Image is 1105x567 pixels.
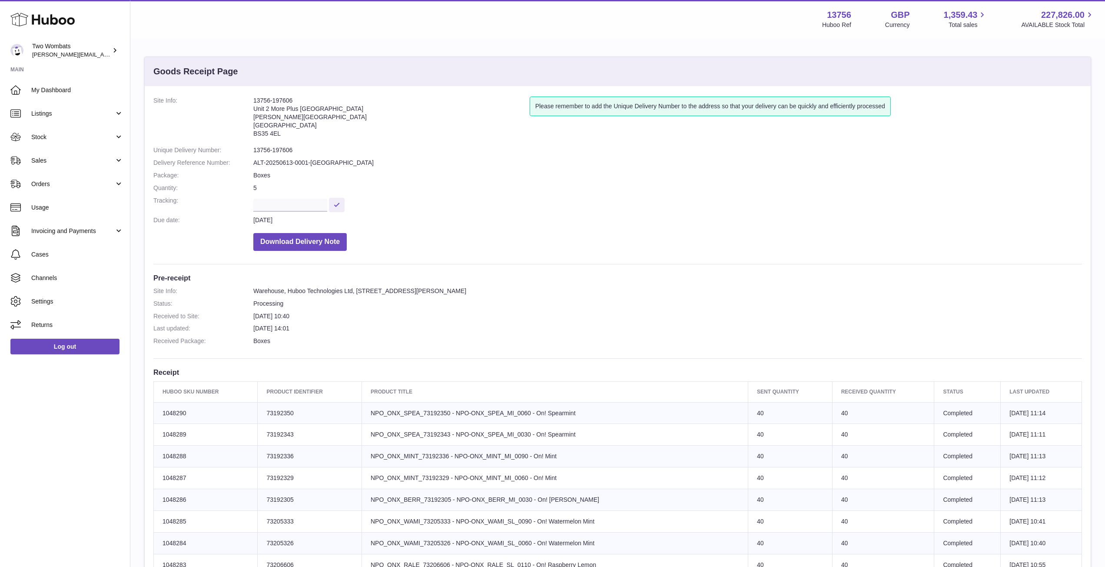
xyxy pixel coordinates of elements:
[154,489,258,511] td: 1048286
[832,532,934,554] td: 40
[1001,382,1082,402] th: Last updated
[153,273,1082,283] h3: Pre-receipt
[31,86,123,94] span: My Dashboard
[253,233,347,251] button: Download Delivery Note
[253,312,1082,320] dd: [DATE] 10:40
[153,216,253,224] dt: Due date:
[153,171,253,180] dt: Package:
[31,274,123,282] span: Channels
[748,532,833,554] td: 40
[832,510,934,532] td: 40
[822,21,851,29] div: Huboo Ref
[530,97,891,116] div: Please remember to add the Unique Delivery Number to the address so that your delivery can be qui...
[748,402,833,424] td: 40
[934,446,1001,467] td: Completed
[154,382,258,402] th: Huboo SKU Number
[832,402,934,424] td: 40
[934,382,1001,402] th: Status
[154,532,258,554] td: 1048284
[748,446,833,467] td: 40
[748,510,833,532] td: 40
[153,367,1082,377] h3: Receipt
[154,446,258,467] td: 1048288
[1001,446,1082,467] td: [DATE] 11:13
[934,424,1001,446] td: Completed
[1041,9,1085,21] span: 227,826.00
[1001,532,1082,554] td: [DATE] 10:40
[153,287,253,295] dt: Site Info:
[827,9,851,21] strong: 13756
[1001,489,1082,511] td: [DATE] 11:13
[253,287,1082,295] dd: Warehouse, Huboo Technologies Ltd, [STREET_ADDRESS][PERSON_NAME]
[748,424,833,446] td: 40
[31,133,114,141] span: Stock
[934,489,1001,511] td: Completed
[31,250,123,259] span: Cases
[832,467,934,489] td: 40
[258,446,362,467] td: 73192336
[934,532,1001,554] td: Completed
[832,489,934,511] td: 40
[153,159,253,167] dt: Delivery Reference Number:
[934,467,1001,489] td: Completed
[31,180,114,188] span: Orders
[31,297,123,306] span: Settings
[362,446,748,467] td: NPO_ONX_MINT_73192336 - NPO-ONX_MINT_MI_0090 - On! Mint
[748,382,833,402] th: Sent Quantity
[31,321,123,329] span: Returns
[154,424,258,446] td: 1048289
[31,110,114,118] span: Listings
[258,424,362,446] td: 73192343
[153,337,253,345] dt: Received Package:
[362,532,748,554] td: NPO_ONX_WAMI_73205326 - NPO-ONX_WAMI_SL_0060 - On! Watermelon Mint
[258,382,362,402] th: Product Identifier
[153,184,253,192] dt: Quantity:
[153,312,253,320] dt: Received to Site:
[362,402,748,424] td: NPO_ONX_SPEA_73192350 - NPO-ONX_SPEA_MI_0060 - On! Spearmint
[253,324,1082,333] dd: [DATE] 14:01
[32,42,110,59] div: Two Wombats
[154,402,258,424] td: 1048290
[153,66,238,77] h3: Goods Receipt Page
[885,21,910,29] div: Currency
[10,44,23,57] img: philip.carroll@twowombats.com
[362,424,748,446] td: NPO_ONX_SPEA_73192343 - NPO-ONX_SPEA_MI_0030 - On! Spearmint
[153,97,253,142] dt: Site Info:
[1001,467,1082,489] td: [DATE] 11:12
[31,203,123,212] span: Usage
[153,146,253,154] dt: Unique Delivery Number:
[253,146,1082,154] dd: 13756-197606
[891,9,909,21] strong: GBP
[832,446,934,467] td: 40
[153,197,253,212] dt: Tracking:
[154,467,258,489] td: 1048287
[154,510,258,532] td: 1048285
[258,532,362,554] td: 73205326
[253,171,1082,180] dd: Boxes
[1001,402,1082,424] td: [DATE] 11:14
[1001,424,1082,446] td: [DATE] 11:11
[362,489,748,511] td: NPO_ONX_BERR_73192305 - NPO-ONX_BERR_MI_0030 - On! [PERSON_NAME]
[362,382,748,402] th: Product title
[362,510,748,532] td: NPO_ONX_WAMI_73205333 - NPO-ONX_WAMI_SL_0090 - On! Watermelon Mint
[748,489,833,511] td: 40
[258,489,362,511] td: 73192305
[1001,510,1082,532] td: [DATE] 10:41
[362,467,748,489] td: NPO_ONX_MINT_73192329 - NPO-ONX_MINT_MI_0060 - On! Mint
[10,339,119,354] a: Log out
[258,402,362,424] td: 73192350
[253,216,1082,224] dd: [DATE]
[832,382,934,402] th: Received Quantity
[934,510,1001,532] td: Completed
[253,184,1082,192] dd: 5
[258,467,362,489] td: 73192329
[944,9,988,29] a: 1,359.43 Total sales
[31,227,114,235] span: Invoicing and Payments
[944,9,978,21] span: 1,359.43
[153,324,253,333] dt: Last updated:
[31,157,114,165] span: Sales
[934,402,1001,424] td: Completed
[32,51,221,58] span: [PERSON_NAME][EMAIL_ADDRESS][PERSON_NAME][DOMAIN_NAME]
[253,97,530,142] address: 13756-197606 Unit 2 More Plus [GEOGRAPHIC_DATA] [PERSON_NAME][GEOGRAPHIC_DATA] [GEOGRAPHIC_DATA] ...
[253,300,1082,308] dd: Processing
